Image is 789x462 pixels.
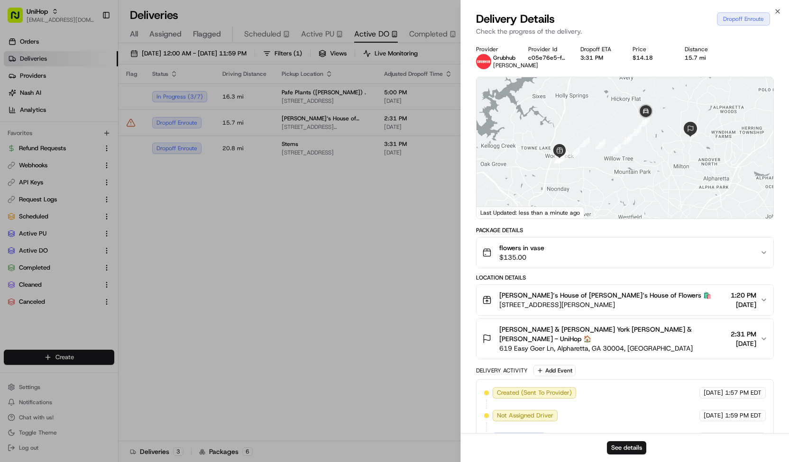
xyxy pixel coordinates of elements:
[32,90,156,100] div: Start new chat
[627,122,645,140] div: 11
[476,54,491,69] img: 5e692f75ce7d37001a5d71f1
[477,319,773,359] button: [PERSON_NAME] & [PERSON_NAME] York [PERSON_NAME] & [PERSON_NAME] - UniHop 🏠619 Easy Goer Ln, Alph...
[497,389,572,397] span: Created (Sent To Provider)
[633,45,670,53] div: Price
[32,100,120,107] div: We're available if you need us!
[528,54,565,62] button: c05e76e5-f87e-52bf-84b6-731b79e80655
[477,237,773,268] button: flowers in vase$135.00
[499,344,727,353] span: 619 Easy Goer Ln, Alpharetta, GA 30004, [GEOGRAPHIC_DATA]
[580,54,617,62] div: 3:31 PM
[6,133,76,150] a: 📗Knowledge Base
[499,253,544,262] span: $135.00
[499,300,711,309] span: [STREET_ADDRESS][PERSON_NAME]
[80,138,88,145] div: 💻
[477,285,773,315] button: [PERSON_NAME]‘s House of [PERSON_NAME]‘s House of Flowers 🛍️[STREET_ADDRESS][PERSON_NAME]1:20 PM[...
[731,339,756,348] span: [DATE]
[477,207,584,218] div: Last Updated: less than a minute ago
[499,290,711,300] span: [PERSON_NAME]‘s House of [PERSON_NAME]‘s House of Flowers 🛍️
[9,37,173,53] p: Welcome 👋
[731,290,756,300] span: 1:20 PM
[493,54,515,62] span: Grubhub
[476,226,774,234] div: Package Details
[497,411,553,420] span: Not Assigned Driver
[9,90,27,107] img: 1736555255976-a54dd68f-1ca7-489b-9aae-adbdc363a1c4
[704,389,723,397] span: [DATE]
[9,9,28,28] img: Nash
[476,367,528,374] div: Delivery Activity
[67,160,115,167] a: Powered byPylon
[566,143,584,161] div: 6
[499,243,544,253] span: flowers in vase
[499,325,727,344] span: [PERSON_NAME] & [PERSON_NAME] York [PERSON_NAME] & [PERSON_NAME] - UniHop 🏠
[731,329,756,339] span: 2:31 PM
[476,45,513,53] div: Provider
[76,133,156,150] a: 💻API Documentation
[607,441,646,454] button: See details
[94,160,115,167] span: Pylon
[90,137,152,146] span: API Documentation
[704,411,723,420] span: [DATE]
[476,274,774,281] div: Location Details
[19,137,73,146] span: Knowledge Base
[725,411,761,420] span: 1:59 PM EDT
[633,54,670,62] div: $14.18
[685,54,722,62] div: 15.7 mi
[685,45,722,53] div: Distance
[591,135,609,153] div: 8
[533,365,576,376] button: Add Event
[580,45,617,53] div: Dropoff ETA
[25,61,156,71] input: Clear
[161,93,173,104] button: Start new chat
[9,138,17,145] div: 📗
[493,62,538,69] span: [PERSON_NAME]
[607,140,625,158] div: 9
[528,45,565,53] div: Provider Id
[476,27,774,36] p: Check the progress of the delivery.
[731,300,756,309] span: [DATE]
[618,130,636,148] div: 10
[725,389,761,397] span: 1:57 PM EDT
[576,133,594,151] div: 7
[476,11,555,27] span: Delivery Details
